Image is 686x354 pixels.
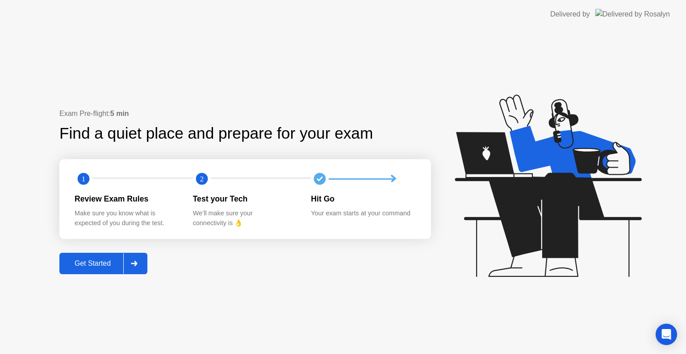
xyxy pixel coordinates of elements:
[595,9,670,19] img: Delivered by Rosalyn
[59,108,431,119] div: Exam Pre-flight:
[75,209,179,228] div: Make sure you know what is expected of you during the test.
[193,209,297,228] div: We’ll make sure your connectivity is 👌
[200,175,204,183] text: 2
[62,259,123,268] div: Get Started
[656,324,677,345] div: Open Intercom Messenger
[75,193,179,205] div: Review Exam Rules
[82,175,85,183] text: 1
[311,209,415,218] div: Your exam starts at your command
[311,193,415,205] div: Hit Go
[193,193,297,205] div: Test your Tech
[59,122,374,145] div: Find a quiet place and prepare for your exam
[59,253,147,274] button: Get Started
[550,9,590,20] div: Delivered by
[110,110,129,117] b: 5 min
